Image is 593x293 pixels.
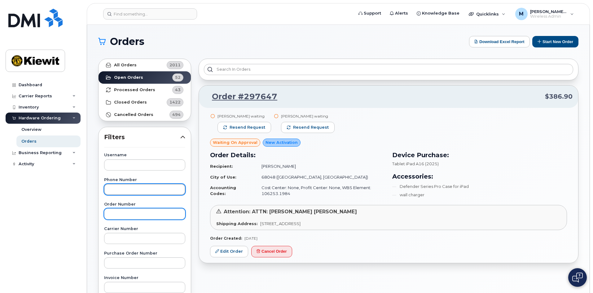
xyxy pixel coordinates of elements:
[210,150,385,160] h3: Order Details:
[392,150,567,160] h3: Device Purchase:
[293,125,329,130] span: Resend request
[204,91,277,102] a: Order #297647
[104,178,185,182] label: Phone Number
[114,75,143,80] strong: Open Orders
[545,92,573,101] span: $386.90
[213,140,257,145] span: Waiting On Approval
[104,202,185,206] label: Order Number
[210,246,248,257] a: Edit Order
[281,122,335,133] button: Resend request
[172,112,181,118] span: 494
[230,125,265,130] span: Resend request
[244,236,257,241] span: [DATE]
[256,182,385,199] td: Cost Center: None, Profit Center: None, WBS Element: 106253.1984
[114,112,153,117] strong: Cancelled Orders
[204,64,573,75] input: Search in orders
[169,99,181,105] span: 1422
[99,84,191,96] a: Processed Orders43
[392,172,567,181] h3: Accessories:
[114,87,155,92] strong: Processed Orders
[104,153,185,157] label: Username
[251,246,292,257] button: Cancel Order
[392,192,567,198] li: wall charger
[216,221,258,226] strong: Shipping Address:
[217,113,271,119] div: [PERSON_NAME] waiting
[175,87,181,93] span: 43
[210,164,233,169] strong: Recipient:
[99,71,191,84] a: Open Orders52
[104,251,185,255] label: Purchase Order Number
[110,37,144,46] span: Orders
[392,161,439,166] span: Tablet iPad A16 (2025)
[210,175,236,180] strong: City of Use:
[224,209,357,215] span: Attention: ATTN: [PERSON_NAME] [PERSON_NAME]
[210,185,236,196] strong: Accounting Codes:
[99,59,191,71] a: All Orders2011
[260,221,301,226] span: [STREET_ADDRESS]
[99,109,191,121] a: Cancelled Orders494
[256,172,385,183] td: 68048 ([GEOGRAPHIC_DATA], [GEOGRAPHIC_DATA])
[104,227,185,231] label: Carrier Number
[104,276,185,280] label: Invoice Number
[572,273,583,282] img: Open chat
[175,74,181,80] span: 52
[210,236,242,241] strong: Order Created:
[114,63,137,68] strong: All Orders
[469,36,530,47] button: Download Excel Report
[99,96,191,109] a: Closed Orders1422
[266,140,298,145] span: New Activation
[281,113,335,119] div: [PERSON_NAME] waiting
[169,62,181,68] span: 2011
[114,100,147,105] strong: Closed Orders
[392,184,567,189] li: Defender Series Pro Case for iPad
[532,36,578,47] button: Start New Order
[256,161,385,172] td: [PERSON_NAME]
[217,122,271,133] button: Resend request
[104,133,180,142] span: Filters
